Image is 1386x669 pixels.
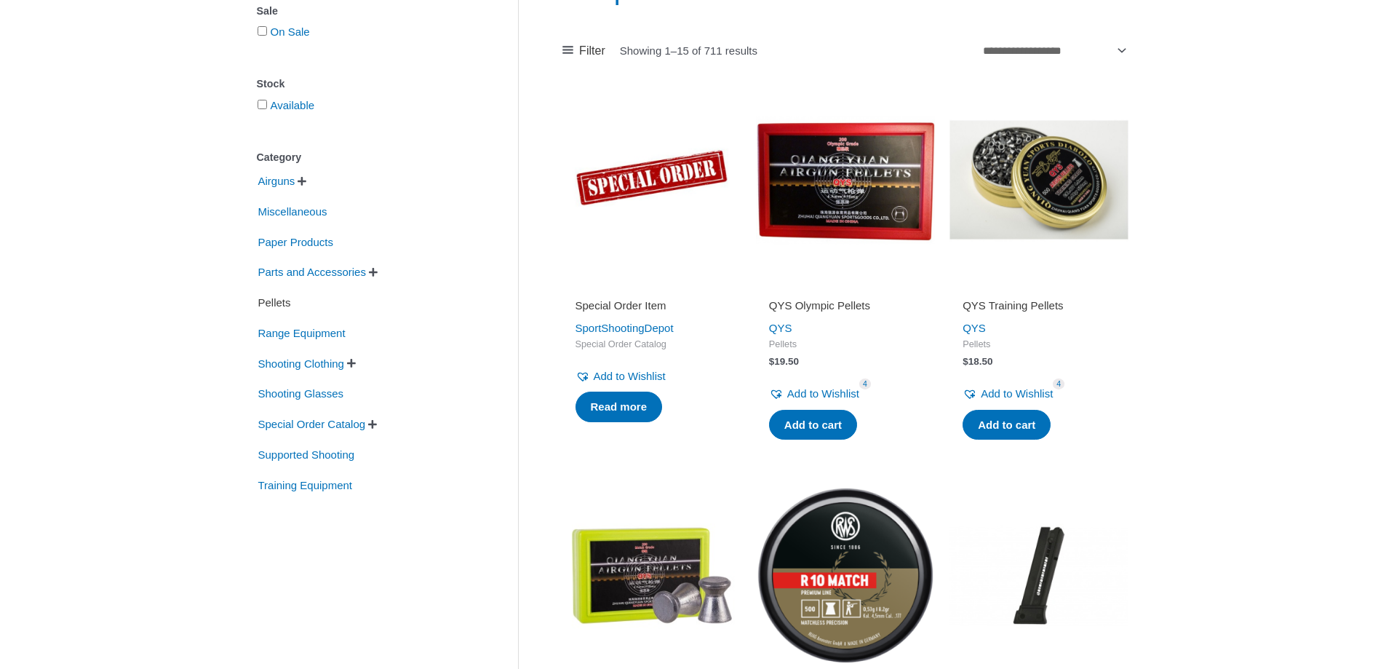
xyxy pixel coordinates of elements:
[575,366,666,387] a: Add to Wishlist
[257,356,346,368] a: Shooting Clothing
[257,321,347,346] span: Range Equipment
[575,339,728,351] span: Special Order Catalog
[949,486,1128,665] img: X-Esse 10 Shot Magazine
[620,45,757,56] p: Showing 1–15 of 711 results
[859,379,871,389] span: 4
[963,298,1115,318] a: QYS Training Pellets
[769,356,775,367] span: $
[562,90,741,269] img: Special Order Item
[257,352,346,376] span: Shooting Clothing
[257,473,354,498] span: Training Equipment
[271,25,310,38] a: On Sale
[579,40,605,62] span: Filter
[769,322,792,334] a: QYS
[575,298,728,318] a: Special Order Item
[963,384,1053,404] a: Add to Wishlist
[963,278,1115,296] iframe: Customer reviews powered by Trustpilot
[257,412,367,437] span: Special Order Catalog
[257,443,357,467] span: Supported Shooting
[368,419,377,429] span: 
[369,267,378,277] span: 
[257,230,335,255] span: Paper Products
[271,99,315,111] a: Available
[769,298,922,318] a: QYS Olympic Pellets
[963,410,1051,440] a: Add to cart: “QYS Training Pellets”
[769,384,859,404] a: Add to Wishlist
[257,326,347,339] a: Range Equipment
[258,26,267,36] input: On Sale
[575,322,674,334] a: SportShootingDepot
[257,199,329,224] span: Miscellaneous
[257,448,357,460] a: Supported Shooting
[257,478,354,490] a: Training Equipment
[769,278,922,296] iframe: Customer reviews powered by Trustpilot
[298,176,306,186] span: 
[258,100,267,109] input: Available
[981,387,1053,400] span: Add to Wishlist
[257,296,292,308] a: Pellets
[257,381,346,406] span: Shooting Glasses
[257,417,367,429] a: Special Order Catalog
[257,1,474,22] div: Sale
[769,339,922,351] span: Pellets
[257,74,474,95] div: Stock
[257,234,335,247] a: Paper Products
[257,265,367,277] a: Parts and Accessories
[347,358,356,368] span: 
[769,410,857,440] a: Add to cart: “QYS Olympic Pellets”
[257,260,367,285] span: Parts and Accessories
[594,370,666,382] span: Add to Wishlist
[257,290,292,315] span: Pellets
[1053,379,1064,389] span: 4
[756,90,935,269] img: QYS Olympic Pellets
[257,147,474,168] div: Category
[787,387,859,400] span: Add to Wishlist
[562,40,605,62] a: Filter
[978,39,1129,63] select: Shop order
[756,486,935,665] img: RWS R10 Match
[963,356,968,367] span: $
[257,174,297,186] a: Airguns
[575,278,728,296] iframe: Customer reviews powered by Trustpilot
[257,205,329,217] a: Miscellaneous
[949,90,1128,269] img: QYS Training Pellets
[257,387,346,399] a: Shooting Glasses
[963,298,1115,313] h2: QYS Training Pellets
[769,298,922,313] h2: QYS Olympic Pellets
[963,322,986,334] a: QYS
[963,356,992,367] bdi: 18.50
[575,298,728,313] h2: Special Order Item
[963,339,1115,351] span: Pellets
[562,486,741,665] img: QYS Match Pellets
[769,356,799,367] bdi: 19.50
[257,169,297,194] span: Airguns
[575,392,663,422] a: Read more about “Special Order Item”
